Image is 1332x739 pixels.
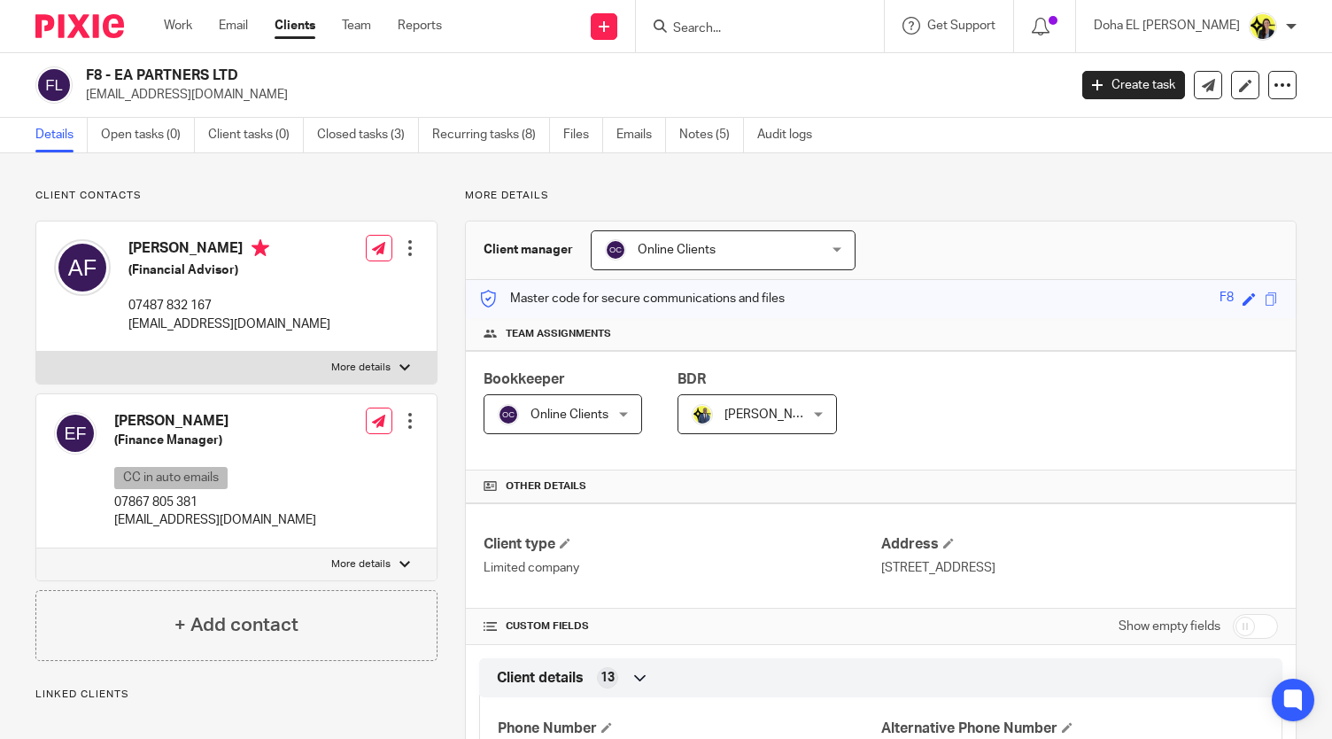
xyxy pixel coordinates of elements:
a: Closed tasks (3) [317,118,419,152]
p: 07867 805 381 [114,494,316,511]
a: Recurring tasks (8) [432,118,550,152]
img: svg%3E [54,239,111,296]
a: Details [35,118,88,152]
p: 07487 832 167 [128,297,330,315]
a: Audit logs [757,118,825,152]
i: Primary [252,239,269,257]
span: [PERSON_NAME] [724,408,822,421]
h4: Alternative Phone Number [881,720,1264,738]
span: 13 [600,669,615,687]
a: Email [219,17,248,35]
img: Dennis-Starbridge.jpg [692,404,713,425]
p: [STREET_ADDRESS] [881,559,1278,577]
h2: F8 - EA PARTNERS LTD [86,66,862,85]
img: svg%3E [498,404,519,425]
a: Create task [1082,71,1185,99]
p: [EMAIL_ADDRESS][DOMAIN_NAME] [114,511,316,529]
a: Notes (5) [679,118,744,152]
h4: Address [881,535,1278,554]
p: More details [331,361,391,375]
a: Work [164,17,192,35]
p: Limited company [484,559,880,577]
a: Clients [275,17,315,35]
h5: (Financial Advisor) [128,261,330,279]
h4: + Add contact [174,611,298,639]
h3: Client manager [484,241,573,259]
h4: [PERSON_NAME] [114,412,316,431]
a: Client tasks (0) [208,118,304,152]
p: Linked clients [35,688,438,702]
p: Master code for secure communications and files [479,290,785,307]
h4: CUSTOM FIELDS [484,619,880,634]
div: F8 [1220,289,1234,309]
p: Doha EL [PERSON_NAME] [1094,17,1240,35]
img: Pixie [35,14,124,38]
label: Show empty fields [1119,618,1220,635]
span: Online Clients [638,244,716,256]
a: Reports [398,17,442,35]
h4: [PERSON_NAME] [128,239,330,261]
a: Files [563,118,603,152]
p: CC in auto emails [114,467,228,489]
span: Bookkeeper [484,372,565,386]
p: [EMAIL_ADDRESS][DOMAIN_NAME] [86,86,1056,104]
span: Get Support [927,19,995,32]
span: Team assignments [506,327,611,341]
a: Team [342,17,371,35]
img: svg%3E [54,412,97,455]
a: Emails [616,118,666,152]
span: BDR [678,372,706,386]
h5: (Finance Manager) [114,432,316,449]
p: More details [331,557,391,572]
p: [EMAIL_ADDRESS][DOMAIN_NAME] [128,315,330,333]
h4: Phone Number [498,720,880,738]
p: More details [465,189,1297,203]
img: Doha-Starbridge.jpg [1249,12,1277,41]
span: Other details [506,479,586,494]
p: Client contacts [35,189,438,203]
img: svg%3E [605,239,626,261]
h4: Client type [484,535,880,554]
a: Open tasks (0) [101,118,195,152]
span: Online Clients [530,408,608,421]
img: svg%3E [35,66,73,104]
span: Client details [497,669,584,688]
input: Search [671,21,831,37]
